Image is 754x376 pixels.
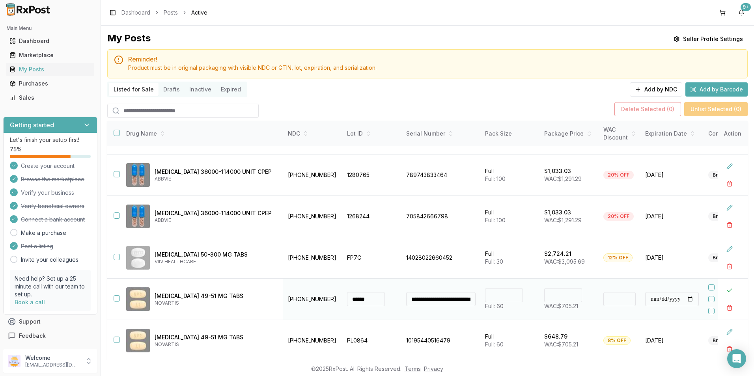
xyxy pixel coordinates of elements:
td: [PHONE_NUMBER] [283,320,342,361]
div: Brand New [708,253,743,262]
p: [MEDICAL_DATA] 36000-114000 UNIT CPEP [155,168,277,176]
a: Marketplace [6,48,94,62]
span: Verify beneficial owners [21,202,84,210]
div: 12% OFF [603,253,633,262]
button: Expired [216,83,246,96]
span: Verify your business [21,189,74,197]
h3: Getting started [10,120,54,130]
button: Dashboard [3,35,97,47]
button: Support [3,315,97,329]
span: Full: 100 [485,217,506,223]
p: Let's finish your setup first! [10,136,91,144]
span: Post a listing [21,242,53,250]
td: [PHONE_NUMBER] [283,196,342,237]
a: Posts [164,9,178,17]
td: 1268244 [342,196,401,237]
button: Delete [722,218,737,232]
img: User avatar [8,355,21,367]
img: Dovato 50-300 MG TABS [126,246,150,270]
button: Delete [722,301,737,315]
p: $648.79 [544,333,567,341]
div: Sales [9,94,91,102]
button: Purchases [3,77,97,90]
div: Expiration Date [645,130,699,138]
td: Full [480,154,539,196]
button: Seller Profile Settings [669,32,748,46]
div: Brand New [708,171,743,179]
div: Package Price [544,130,594,138]
p: [MEDICAL_DATA] 50-300 MG TABS [155,251,277,259]
p: [EMAIL_ADDRESS][DOMAIN_NAME] [25,362,80,368]
div: 20% OFF [603,212,634,221]
p: ABBVIE [155,176,277,182]
span: Browse the marketplace [21,175,84,183]
p: NOVARTIS [155,341,277,348]
span: Active [191,9,207,17]
td: [PHONE_NUMBER] [283,279,342,320]
div: Marketplace [9,51,91,59]
button: Delete [722,342,737,356]
button: Drafts [159,83,185,96]
div: 20% OFF [603,171,634,179]
button: Add by Barcode [685,82,748,97]
button: Delete [722,177,737,191]
p: NOVARTIS [155,300,277,306]
span: Create your account [21,162,75,170]
button: Edit [722,242,737,256]
button: Edit [722,159,737,173]
a: Privacy [424,365,443,372]
a: Dashboard [121,9,150,17]
p: $2,724.21 [544,250,571,258]
th: Pack Size [480,121,539,147]
div: Lot ID [347,130,397,138]
button: Add by NDC [630,82,682,97]
p: Welcome [25,354,80,362]
span: WAC: $705.21 [544,303,578,309]
div: Brand New [708,212,743,221]
span: Feedback [19,332,46,340]
div: Serial Number [406,130,476,138]
div: WAC Discount [603,126,636,141]
span: [DATE] [645,337,699,344]
a: Terms [405,365,421,372]
span: WAC: $705.21 [544,341,578,348]
span: Full: 60 [485,341,504,348]
span: Full: 100 [485,175,506,182]
button: 9+ [735,6,748,19]
span: 75 % [10,145,22,153]
td: 705842666798 [401,196,480,237]
td: FP7C [342,237,401,279]
span: WAC: $1,291.29 [544,217,582,223]
img: Entresto 49-51 MG TABS [126,287,150,311]
button: Delete [722,259,737,274]
span: [DATE] [645,212,699,220]
a: Invite your colleagues [21,256,78,264]
span: Connect a bank account [21,216,85,223]
td: 1280765 [342,154,401,196]
button: Edit [722,325,737,339]
span: Full: 30 [485,258,503,265]
div: My Posts [9,65,91,73]
img: Creon 36000-114000 UNIT CPEP [126,163,150,187]
img: Creon 36000-114000 UNIT CPEP [126,205,150,228]
td: [PHONE_NUMBER] [283,154,342,196]
img: RxPost Logo [3,3,54,16]
p: $1,033.03 [544,167,571,175]
button: Edit [722,201,737,215]
td: 789743833464 [401,154,480,196]
button: Listed for Sale [109,83,159,96]
a: Purchases [6,76,94,91]
div: Drug Name [126,130,277,138]
button: Inactive [185,83,216,96]
a: Dashboard [6,34,94,48]
td: Full [480,196,539,237]
button: Marketplace [3,49,97,61]
td: Full [480,237,539,279]
span: [DATE] [645,254,699,262]
button: Sales [3,91,97,104]
p: [MEDICAL_DATA] 49-51 MG TABS [155,333,277,341]
td: 14028022660452 [401,237,480,279]
a: Make a purchase [21,229,66,237]
td: 10195440516479 [401,320,480,361]
div: 9+ [741,3,751,11]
